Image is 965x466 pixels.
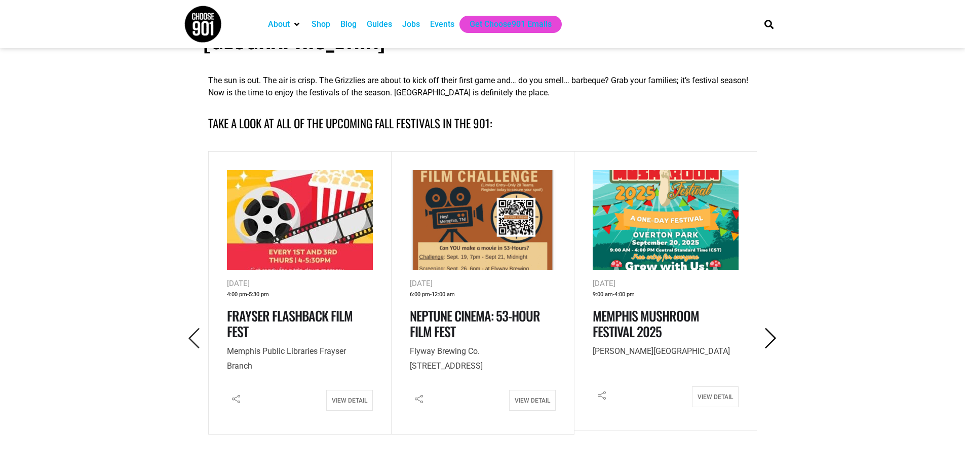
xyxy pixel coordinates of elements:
[367,18,392,30] a: Guides
[593,290,739,300] div: -
[180,327,208,351] button: Previous
[326,390,373,411] a: View Detail
[509,390,556,411] a: View Detail
[227,290,247,300] span: 4:00 pm
[410,346,480,356] span: Flyway Brewing Co.
[410,170,556,270] img: A poster for the Neptune Cinema 53-Hour Film Fest featuring event details, a QR code, and logos f...
[227,290,373,300] div: -
[227,346,346,371] span: Memphis Public Libraries Frayser Branch
[249,290,269,300] span: 5:30 pm
[208,75,757,99] p: The sun is out. The air is crisp. The Grizzlies are about to kick off their first game and… do yo...
[227,390,245,408] i: Share
[593,170,739,270] img: Colorful poster for the Memphis Mushroom Festival 2025 at Overton Park on September 20, featuring...
[227,279,250,288] span: [DATE]
[410,390,428,408] i: Share
[263,16,306,33] div: About
[760,328,781,349] i: Next
[410,306,540,341] a: Neptune Cinema: 53-Hour Film Fest
[593,386,611,405] i: Share
[614,290,635,300] span: 4:00 pm
[432,290,455,300] span: 12:00 am
[410,290,430,300] span: 6:00 pm
[410,344,556,374] p: [STREET_ADDRESS]
[208,115,757,132] h4: Take a look at all of the upcoming fall festivals in the 901:
[402,18,420,30] a: Jobs
[410,279,433,288] span: [DATE]
[593,346,730,356] span: [PERSON_NAME][GEOGRAPHIC_DATA]
[692,386,739,407] a: View Detail
[340,18,357,30] a: Blog
[593,290,613,300] span: 9:00 am
[593,306,699,341] a: Memphis Mushroom Festival 2025
[410,290,556,300] div: -
[757,327,785,351] button: Next
[268,18,290,30] a: About
[184,328,205,349] i: Previous
[227,306,353,341] a: Frayser Flashback Film Fest
[470,18,552,30] a: Get Choose901 Emails
[312,18,330,30] a: Shop
[430,18,454,30] a: Events
[263,16,747,33] nav: Main nav
[593,279,615,288] span: [DATE]
[760,16,777,32] div: Search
